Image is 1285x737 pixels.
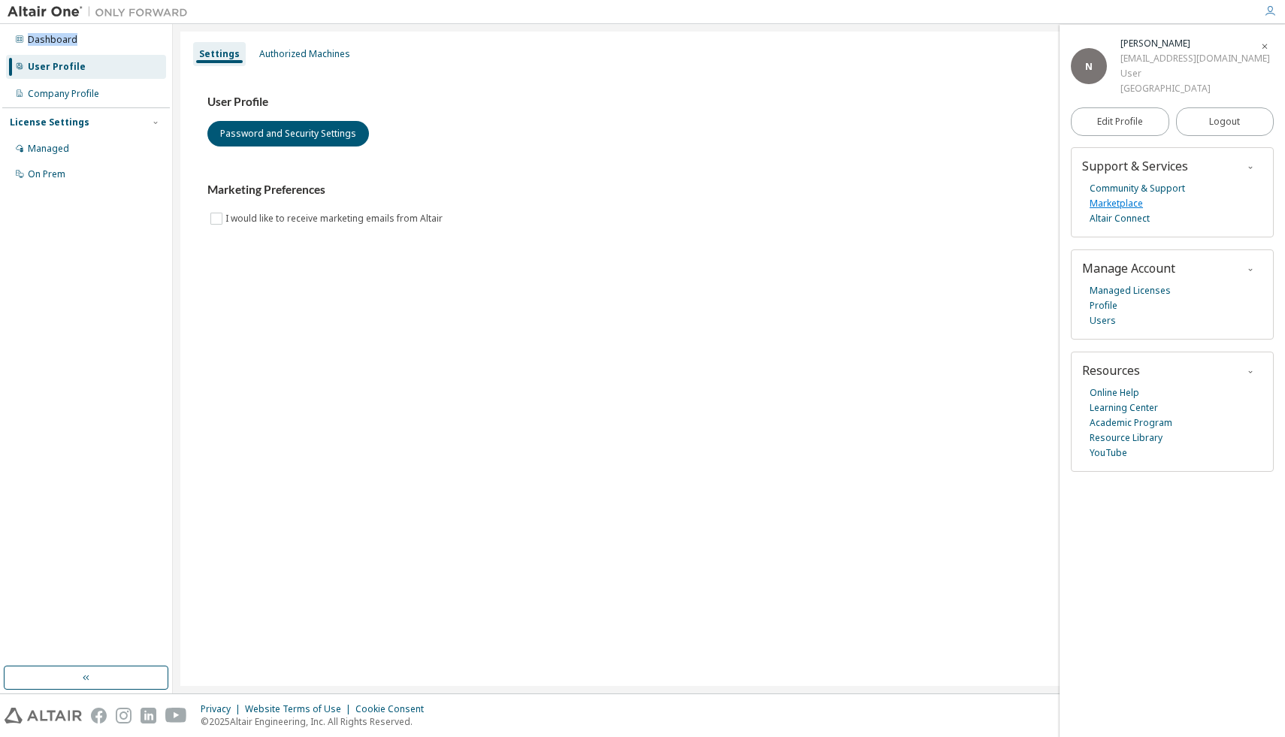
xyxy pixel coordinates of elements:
img: instagram.svg [116,708,132,723]
span: Resources [1082,362,1140,379]
span: Edit Profile [1097,116,1143,128]
span: Support & Services [1082,158,1188,174]
div: Website Terms of Use [245,703,355,715]
h3: Marketing Preferences [207,183,1250,198]
button: Logout [1176,107,1274,136]
div: [GEOGRAPHIC_DATA] [1120,81,1270,96]
div: Managed [28,143,69,155]
a: Edit Profile [1071,107,1169,136]
span: Manage Account [1082,260,1175,276]
img: Altair One [8,5,195,20]
a: Community & Support [1090,181,1185,196]
div: License Settings [10,116,89,128]
div: Privacy [201,703,245,715]
a: Users [1090,313,1116,328]
p: © 2025 Altair Engineering, Inc. All Rights Reserved. [201,715,433,728]
div: Norhan Mousa [1120,36,1270,51]
div: User [1120,66,1270,81]
button: Password and Security Settings [207,121,369,146]
label: I would like to receive marketing emails from Altair [225,210,446,228]
h3: User Profile [207,95,1250,110]
a: YouTube [1090,446,1127,461]
div: Settings [199,48,240,60]
a: Profile [1090,298,1117,313]
a: Online Help [1090,385,1139,400]
span: N [1085,60,1093,73]
div: User Profile [28,61,86,73]
img: altair_logo.svg [5,708,82,723]
div: [EMAIL_ADDRESS][DOMAIN_NAME] [1120,51,1270,66]
span: Logout [1209,114,1240,129]
div: Company Profile [28,88,99,100]
a: Managed Licenses [1090,283,1171,298]
a: Academic Program [1090,415,1172,430]
div: On Prem [28,168,65,180]
a: Resource Library [1090,430,1163,446]
a: Learning Center [1090,400,1158,415]
img: youtube.svg [165,708,187,723]
div: Authorized Machines [259,48,350,60]
div: Cookie Consent [355,703,433,715]
div: Dashboard [28,34,77,46]
img: facebook.svg [91,708,107,723]
a: Altair Connect [1090,211,1150,226]
img: linkedin.svg [141,708,156,723]
a: Marketplace [1090,196,1143,211]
